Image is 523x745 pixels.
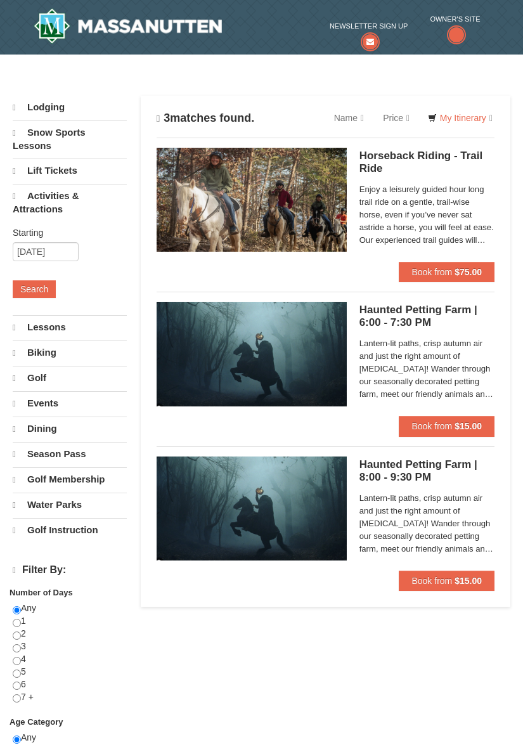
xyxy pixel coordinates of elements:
a: Season Pass [13,442,127,466]
a: Golf Instruction [13,518,127,542]
a: Dining [13,417,127,441]
img: 21584748-79-4e8ac5ed.jpg [157,148,347,252]
span: Lantern-lit paths, crisp autumn air and just the right amount of [MEDICAL_DATA]! Wander through o... [359,337,494,401]
strong: Age Category [10,717,63,727]
h5: Horseback Riding - Trail Ride [359,150,494,175]
img: 21584748-82-4788bf0f.jpg [157,302,347,406]
strong: $15.00 [455,421,482,431]
button: Book from $75.00 [399,262,494,282]
img: Massanutten Resort Logo [34,8,223,44]
button: Search [13,280,56,298]
a: Lodging [13,96,127,119]
span: Book from [411,576,452,586]
label: Starting [13,226,117,239]
a: Golf Membership [13,467,127,491]
strong: $75.00 [455,267,482,277]
button: Book from $15.00 [399,416,494,436]
a: My Itinerary [420,108,501,127]
strong: Number of Days [10,588,73,597]
a: Newsletter Sign Up [330,20,408,46]
a: Activities & Attractions [13,184,127,221]
a: Name [325,105,373,131]
div: Any 1 2 3 4 5 6 7 + [13,602,127,716]
a: Lift Tickets [13,159,127,183]
h5: Haunted Petting Farm | 8:00 - 9:30 PM [359,458,494,484]
button: Book from $15.00 [399,571,494,591]
strong: $15.00 [455,576,482,586]
a: Price [373,105,419,131]
a: Massanutten Resort [34,8,223,44]
a: Snow Sports Lessons [13,120,127,157]
a: Owner's Site [430,13,480,46]
span: Lantern-lit paths, crisp autumn air and just the right amount of [MEDICAL_DATA]! Wander through o... [359,492,494,555]
img: 21584748-83-65ea4c54.jpg [157,457,347,560]
span: Book from [411,421,452,431]
span: Enjoy a leisurely guided hour long trail ride on a gentle, trail-wise horse, even if you’ve never... [359,183,494,247]
a: Biking [13,340,127,365]
span: Book from [411,267,452,277]
h5: Haunted Petting Farm | 6:00 - 7:30 PM [359,304,494,329]
span: Owner's Site [430,13,480,25]
a: Golf [13,366,127,390]
a: Events [13,391,127,415]
a: Lessons [13,315,127,339]
span: Newsletter Sign Up [330,20,408,32]
a: Water Parks [13,493,127,517]
h4: Filter By: [13,564,127,576]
